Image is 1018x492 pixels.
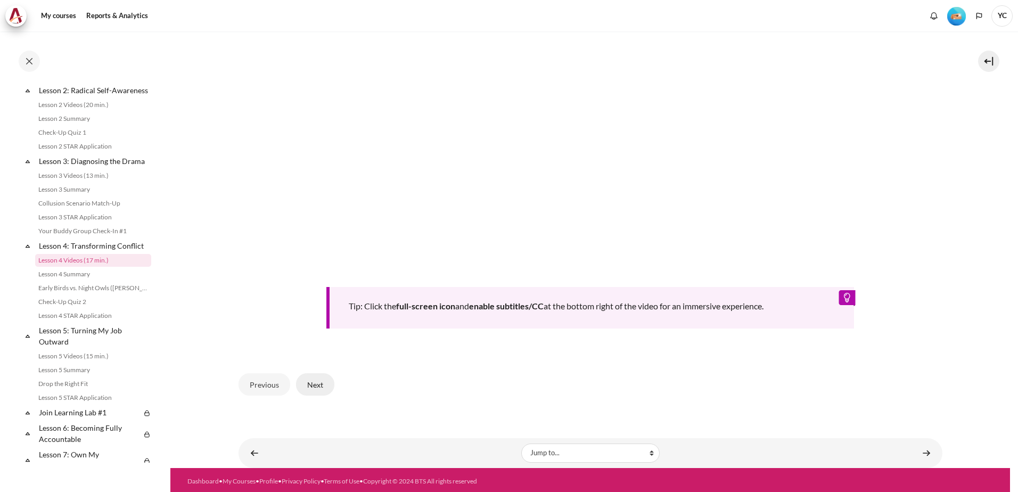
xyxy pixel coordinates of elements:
span: Collapse [22,455,33,465]
a: Lesson 6: Becoming Fully Accountable [37,421,141,446]
a: Lesson 2 Summary [35,112,151,125]
div: Level #2 [947,6,966,26]
a: Your Buddy Group Check-In #1 [35,225,151,237]
a: Lesson 4 Summary ► [916,442,937,463]
a: ◄ Your Buddy Group Check-In #1 [244,442,265,463]
a: Lesson 2: Radical Self-Awareness [37,83,151,97]
a: Check-Up Quiz 1 [35,126,151,139]
a: Lesson 4 Videos (17 min.) [35,254,151,267]
a: Lesson 3 Summary [35,183,151,196]
span: YC [991,5,1013,27]
a: Lesson 3 STAR Application [35,211,151,224]
a: Lesson 7: Own My Development [37,447,141,473]
a: Dashboard [187,477,219,485]
a: Early Birds vs. Night Owls ([PERSON_NAME]'s Story) [35,282,151,294]
a: Lesson 5 Summary [35,364,151,376]
a: Architeck Architeck [5,5,32,27]
a: My courses [37,5,80,27]
a: Lesson 3 Videos (13 min.) [35,169,151,182]
a: My Courses [223,477,256,485]
a: Collusion Scenario Match-Up [35,197,151,210]
button: Languages [971,8,987,24]
div: Show notification window with no new notifications [926,8,942,24]
a: Lesson 5 Videos (15 min.) [35,350,151,363]
span: Collapse [22,156,33,167]
a: Copyright © 2024 BTS All rights reserved [363,477,477,485]
span: Collapse [22,428,33,439]
a: Join Learning Lab #1 [37,405,141,420]
a: Lesson 2 STAR Application [35,140,151,153]
a: Level #2 [943,6,970,26]
button: Previous [239,373,290,396]
a: Lesson 5 STAR Application [35,391,151,404]
a: Lesson 4: Transforming Conflict [37,239,151,253]
a: Terms of Use [324,477,359,485]
a: Profile [259,477,278,485]
span: Collapse [22,241,33,251]
span: Collapse [22,85,33,96]
a: Lesson 3: Diagnosing the Drama [37,154,151,168]
a: User menu [991,5,1013,27]
b: enable subtitles/CC [469,301,544,311]
span: Collapse [22,331,33,341]
span: Collapse [22,407,33,418]
a: Lesson 4 Summary [35,268,151,281]
button: Next [296,373,334,396]
a: Lesson 2 Videos (20 min.) [35,99,151,111]
img: Architeck [9,8,23,24]
div: • • • • • [187,477,636,486]
a: Drop the Right Fit [35,378,151,390]
a: Lesson 4 STAR Application [35,309,151,322]
a: Reports & Analytics [83,5,152,27]
a: Lesson 5: Turning My Job Outward [37,323,151,349]
img: Level #2 [947,7,966,26]
b: full-screen icon [396,301,455,311]
div: Tip: Click the and at the bottom right of the video for an immersive experience. [326,287,855,329]
a: Privacy Policy [282,477,321,485]
a: Check-Up Quiz 2 [35,296,151,308]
